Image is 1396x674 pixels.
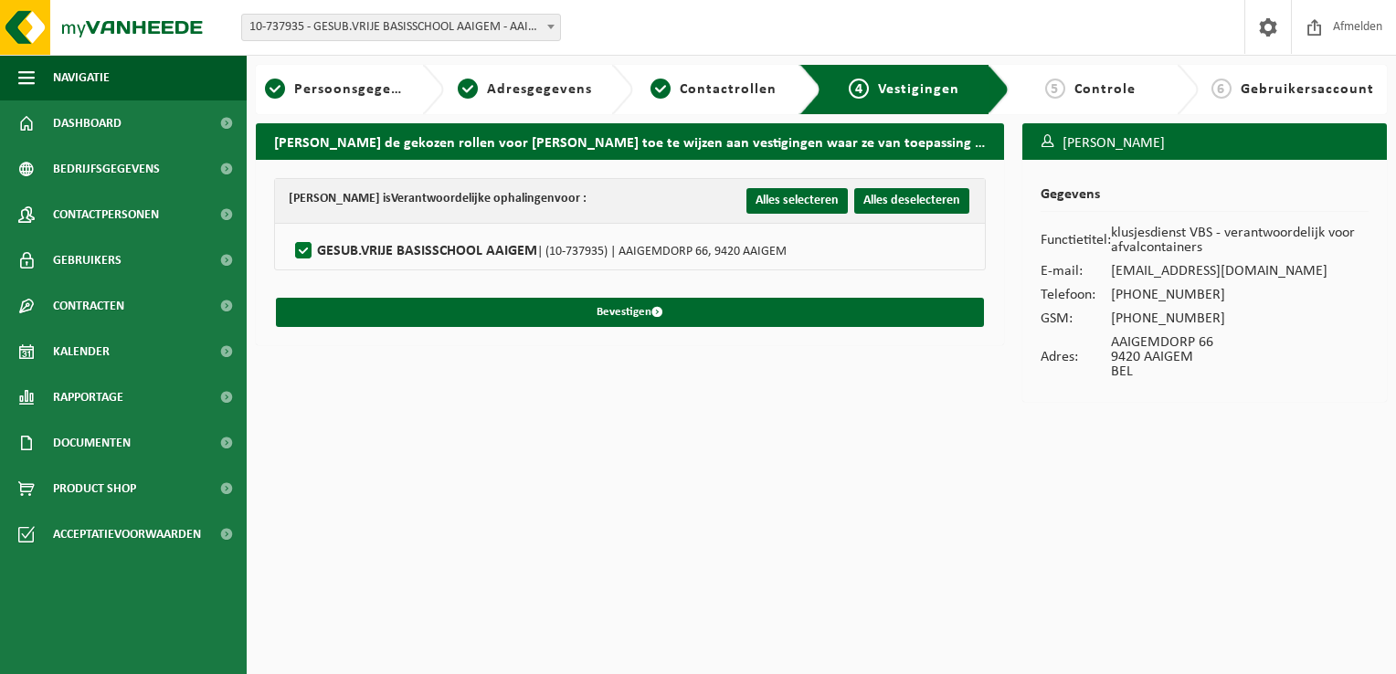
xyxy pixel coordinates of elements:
[537,245,787,258] span: | (10-737935) | AAIGEMDORP 66, 9420 AAIGEM
[642,79,785,100] a: 3Contactrollen
[53,420,131,466] span: Documenten
[1111,221,1369,259] td: klusjesdienst VBS - verantwoordelijk voor afvalcontainers
[1241,82,1374,97] span: Gebruikersaccount
[1022,123,1387,163] h3: [PERSON_NAME]
[53,55,110,100] span: Navigatie
[391,192,555,205] strong: Verantwoordelijke ophalingen
[53,283,124,329] span: Contracten
[1111,259,1369,283] td: [EMAIL_ADDRESS][DOMAIN_NAME]
[458,79,478,99] span: 2
[256,123,1004,159] h2: [PERSON_NAME] de gekozen rollen voor [PERSON_NAME] toe te wijzen aan vestigingen waar ze van toep...
[1041,307,1111,331] td: GSM:
[53,100,122,146] span: Dashboard
[294,82,423,97] span: Persoonsgegevens
[265,79,285,99] span: 1
[650,79,671,99] span: 3
[1041,259,1111,283] td: E-mail:
[242,15,560,40] span: 10-737935 - GESUB.VRIJE BASISSCHOOL AAIGEM - AAIGEM
[276,298,984,327] button: Bevestigen
[746,188,848,214] button: Alles selecteren
[1041,187,1369,212] h2: Gegevens
[289,188,587,210] div: [PERSON_NAME] is voor :
[265,79,407,100] a: 1Persoonsgegevens
[1045,79,1065,99] span: 5
[1041,221,1111,259] td: Functietitel:
[53,237,122,283] span: Gebruikers
[849,79,869,99] span: 4
[1074,82,1136,97] span: Controle
[487,82,592,97] span: Adresgegevens
[680,82,777,97] span: Contactrollen
[1111,283,1369,307] td: [PHONE_NUMBER]
[1211,79,1232,99] span: 6
[1111,331,1369,384] td: AAIGEMDORP 66 9420 AAIGEM BEL
[291,237,787,265] label: GESUB.VRIJE BASISSCHOOL AAIGEM
[53,374,123,420] span: Rapportage
[1041,283,1111,307] td: Telefoon:
[9,634,305,674] iframe: chat widget
[878,82,959,97] span: Vestigingen
[53,146,160,192] span: Bedrijfsgegevens
[53,192,159,237] span: Contactpersonen
[53,511,201,557] span: Acceptatievoorwaarden
[453,79,596,100] a: 2Adresgegevens
[241,14,561,41] span: 10-737935 - GESUB.VRIJE BASISSCHOOL AAIGEM - AAIGEM
[854,188,969,214] button: Alles deselecteren
[53,329,110,374] span: Kalender
[1041,331,1111,384] td: Adres:
[1111,307,1369,331] td: [PHONE_NUMBER]
[53,466,136,511] span: Product Shop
